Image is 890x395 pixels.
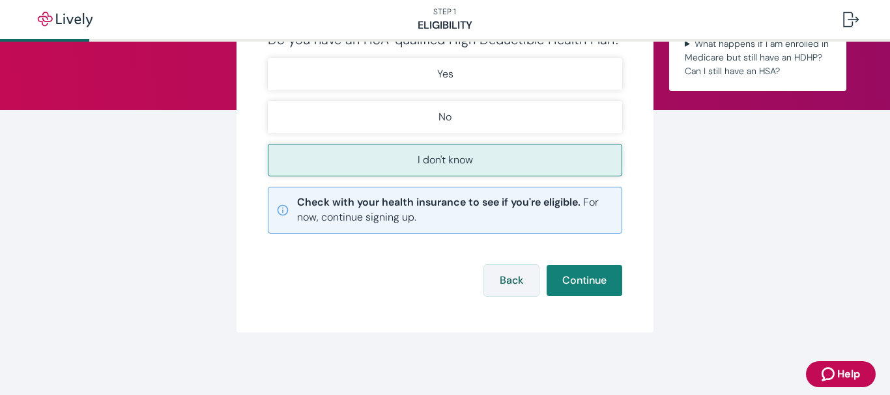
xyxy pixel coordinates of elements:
[680,34,836,81] summary: What happens if I am enrolled in Medicare but still have an HDHP? Can I still have an HSA?
[268,58,622,90] button: Yes
[833,4,869,35] button: Log out
[822,366,837,382] svg: Zendesk support icon
[418,152,473,168] p: I don't know
[268,32,622,48] div: Do you have an HSA-qualified High Deductible Health Plan?
[438,109,452,125] p: No
[297,195,614,225] span: For now, continue signing up.
[547,265,622,296] button: Continue
[837,366,860,382] span: Help
[268,101,622,133] button: No
[29,12,102,27] img: Lively
[437,66,453,82] p: Yes
[297,195,581,209] strong: Check with your health insurance to see if you're eligible.
[484,265,539,296] button: Back
[806,361,876,387] button: Zendesk support iconHelp
[268,144,622,176] button: I don't know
